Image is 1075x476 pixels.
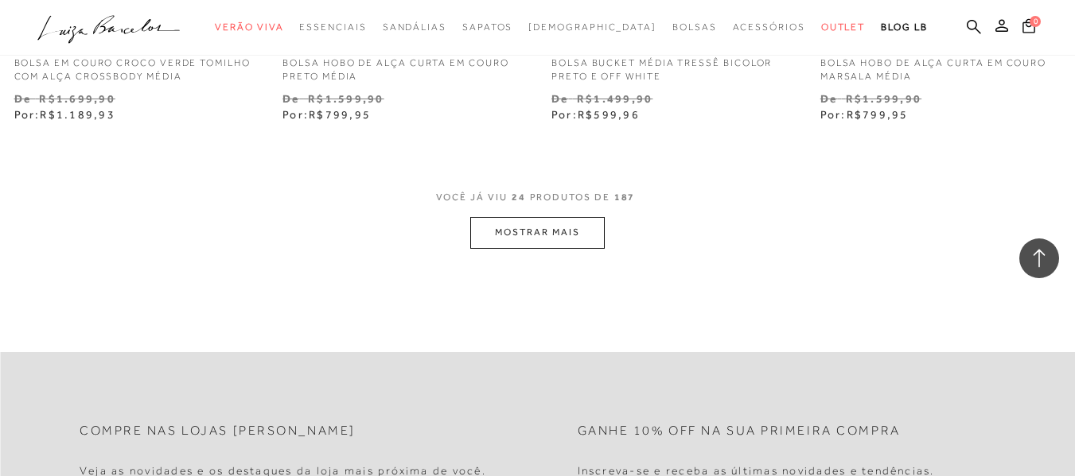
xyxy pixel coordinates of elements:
[436,192,640,203] span: VOCÊ JÁ VIU PRODUTOS DE
[271,47,536,83] a: BOLSA HOBO DE ALÇA CURTA EM COURO PRETO MÉDIA
[282,92,299,105] small: De
[215,21,283,33] span: Verão Viva
[847,108,909,121] span: R$799,95
[577,92,652,105] small: R$1.499,90
[528,21,656,33] span: [DEMOGRAPHIC_DATA]
[1018,17,1040,39] button: 0
[299,21,366,33] span: Essenciais
[578,424,901,439] h2: Ganhe 10% off na sua primeira compra
[551,92,568,105] small: De
[614,192,636,203] span: 187
[820,108,909,121] span: Por:
[733,13,805,42] a: noSubCategoriesText
[14,108,115,121] span: Por:
[308,92,384,105] small: R$1.599,90
[215,13,283,42] a: noSubCategoriesText
[672,13,717,42] a: noSubCategoriesText
[309,108,371,121] span: R$799,95
[470,217,604,248] button: MOSTRAR MAIS
[808,47,1073,83] a: BOLSA HOBO DE ALÇA CURTA EM COURO MARSALA MÉDIA
[383,21,446,33] span: Sandálias
[539,47,804,83] a: BOLSA BUCKET MÉDIA TRESSÊ BICOLOR PRETO E OFF WHITE
[462,13,512,42] a: noSubCategoriesText
[578,108,640,121] span: R$599,96
[462,21,512,33] span: Sapatos
[39,92,115,105] small: R$1.699,90
[881,13,927,42] a: BLOG LB
[881,21,927,33] span: BLOG LB
[80,424,356,439] h2: Compre nas lojas [PERSON_NAME]
[551,108,640,121] span: Por:
[40,108,115,121] span: R$1.189,93
[672,21,717,33] span: Bolsas
[733,21,805,33] span: Acessórios
[2,47,267,83] a: BOLSA EM COURO CROCO VERDE TOMILHO COM ALÇA CROSSBODY MÉDIA
[821,13,866,42] a: noSubCategoriesText
[1030,16,1041,27] span: 0
[14,92,31,105] small: De
[528,13,656,42] a: noSubCategoriesText
[282,108,371,121] span: Por:
[821,21,866,33] span: Outlet
[820,92,837,105] small: De
[383,13,446,42] a: noSubCategoriesText
[846,92,921,105] small: R$1.599,90
[299,13,366,42] a: noSubCategoriesText
[512,192,526,203] span: 24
